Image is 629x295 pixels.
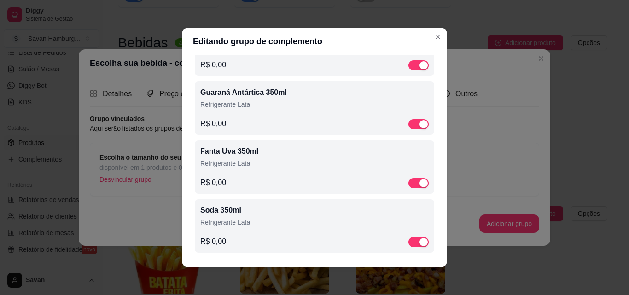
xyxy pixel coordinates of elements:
p: Fanta Uva 350ml [200,146,429,157]
header: Editando grupo de complemento [182,28,447,55]
p: Guaraná Antártica 350ml [200,87,429,98]
p: R$ 0,00 [200,177,226,188]
p: Refrigerante Lata [200,100,429,109]
p: Refrigerante Lata [200,218,429,227]
p: Refrigerante Lata [200,159,429,168]
p: R$ 0,00 [200,236,226,247]
p: R$ 0,00 [200,118,226,129]
p: Soda 350ml [200,205,429,216]
button: Close [431,29,445,44]
p: R$ 0,00 [200,59,226,70]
